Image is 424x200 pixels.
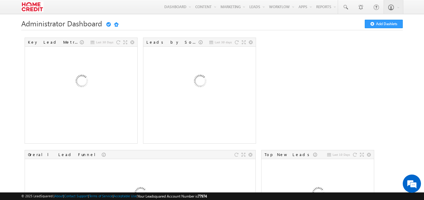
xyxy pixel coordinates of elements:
[21,2,43,12] img: Custom Logo
[21,18,102,28] span: Administrator Dashboard
[28,39,80,45] div: Key Lead Metrics
[21,193,207,199] span: © 2025 LeadSquared | | | | |
[64,194,88,198] a: Contact Support
[96,39,113,45] span: Last 30 Days
[333,152,350,157] span: Last 10 Days
[167,49,232,115] img: Loading...
[198,194,207,198] span: 77974
[89,194,113,198] a: Terms of Service
[215,39,232,45] span: Last 30 days
[54,194,63,198] a: About
[365,20,403,28] button: Add Dashlets
[146,39,199,45] div: Leads by Sources
[265,152,313,157] div: Top New Leads
[49,49,114,115] img: Loading...
[114,194,137,198] a: Acceptable Use
[138,194,207,198] span: Your Leadsquared Account Number is
[28,152,102,157] div: Overall Lead Funnel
